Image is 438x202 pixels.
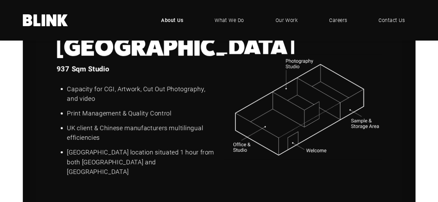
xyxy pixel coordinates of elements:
[56,64,214,74] h3: 937 Sqm Studio
[56,148,214,177] li: [GEOGRAPHIC_DATA] location situated 1 hour from both [GEOGRAPHIC_DATA] and [GEOGRAPHIC_DATA]
[23,14,68,26] a: Home
[56,123,214,143] li: UK client & Chinese manufacturers multilingual efficiencies
[151,10,194,31] a: About Us
[329,16,347,24] span: Careers
[378,16,405,24] span: Contact Us
[224,54,382,159] img: China
[368,10,415,31] a: Contact Us
[161,16,183,24] span: About Us
[56,84,214,104] li: Capacity for CGI, Artwork, Cut Out Photography, and video
[265,10,308,31] a: Our Work
[319,10,357,31] a: Careers
[275,16,298,24] span: Our Work
[215,16,244,24] span: What We Do
[204,10,255,31] a: What We Do
[56,37,214,59] h1: [GEOGRAPHIC_DATA]
[56,109,214,118] li: Print Management & Quality Control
